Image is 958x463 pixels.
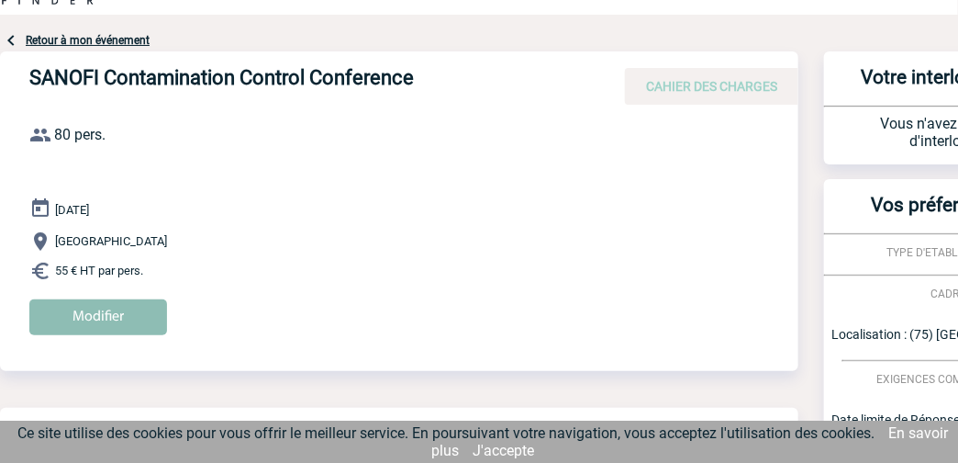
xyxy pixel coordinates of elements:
[17,424,874,442] span: Ce site utilise des cookies pour vous offrir le meilleur service. En poursuivant votre navigation...
[26,34,150,47] a: Retour à mon événement
[431,424,948,459] a: En savoir plus
[55,235,167,249] span: [GEOGRAPHIC_DATA]
[29,66,580,97] h4: SANOFI Contamination Control Conference
[55,203,89,217] span: [DATE]
[29,299,167,335] input: Modifier
[646,79,777,94] span: CAHIER DES CHARGES
[55,265,143,278] span: 55 € HT par pers.
[54,127,106,144] span: 80 pers.
[473,442,534,459] a: J'accepte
